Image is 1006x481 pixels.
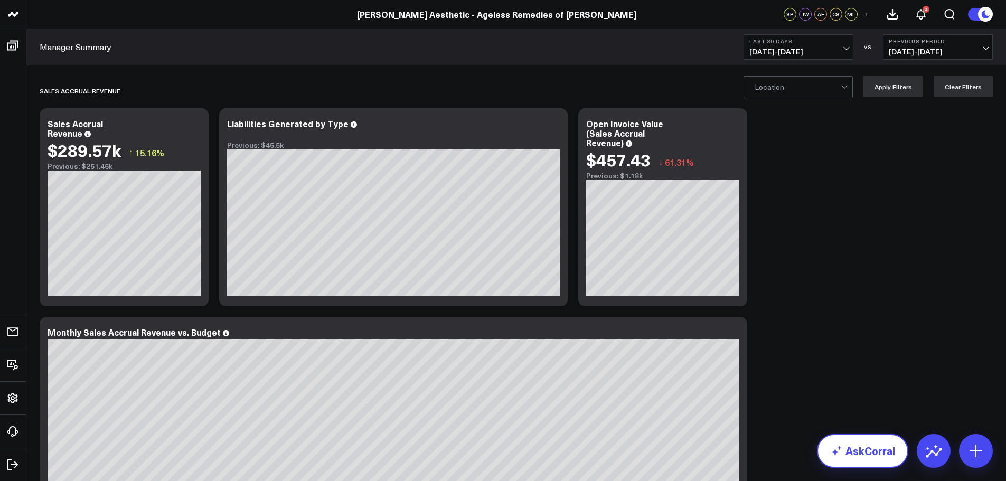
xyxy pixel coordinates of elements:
div: AF [814,8,827,21]
div: SP [784,8,796,21]
button: Last 30 Days[DATE]-[DATE] [744,34,853,60]
a: Manager Summary [40,41,111,53]
span: ↓ [659,155,663,169]
button: Apply Filters [863,76,923,97]
div: $289.57k [48,140,121,159]
div: Sales Accrual Revenue [48,118,103,139]
div: 2 [923,6,929,13]
span: ↑ [129,146,133,159]
div: Open Invoice Value (Sales Accrual Revenue) [586,118,663,148]
b: Previous Period [889,38,987,44]
button: Clear Filters [934,76,993,97]
div: Sales Accrual Revenue [40,79,120,103]
a: AskCorral [817,434,908,468]
div: Liabilities Generated by Type [227,118,349,129]
button: + [860,8,873,21]
button: Previous Period[DATE]-[DATE] [883,34,993,60]
span: 61.31% [665,156,694,168]
span: 15.16% [135,147,164,158]
div: Previous: $1.18k [586,172,739,180]
b: Last 30 Days [749,38,848,44]
div: ML [845,8,858,21]
span: [DATE] - [DATE] [889,48,987,56]
div: Previous: $45.5k [227,141,560,149]
div: JW [799,8,812,21]
div: Monthly Sales Accrual Revenue vs. Budget [48,326,221,338]
div: VS [859,44,878,50]
div: CS [830,8,842,21]
div: Previous: $251.45k [48,162,201,171]
span: [DATE] - [DATE] [749,48,848,56]
div: $457.43 [586,150,651,169]
span: + [864,11,869,18]
a: [PERSON_NAME] Aesthetic - Ageless Remedies of [PERSON_NAME] [357,8,636,20]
